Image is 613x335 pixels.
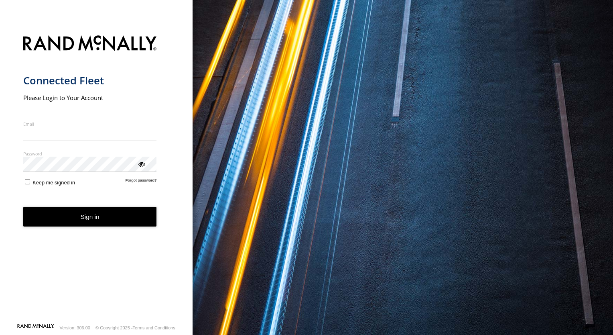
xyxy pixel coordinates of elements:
[133,325,175,330] a: Terms and Conditions
[23,121,157,127] label: Email
[25,179,30,184] input: Keep me signed in
[17,324,54,332] a: Visit our Website
[23,31,170,323] form: main
[95,325,175,330] div: © Copyright 2025 -
[23,207,157,227] button: Sign in
[23,151,157,157] label: Password
[23,94,157,102] h2: Please Login to Your Account
[137,159,145,167] div: ViewPassword
[23,74,157,87] h1: Connected Fleet
[32,180,75,186] span: Keep me signed in
[60,325,90,330] div: Version: 306.00
[23,34,157,54] img: Rand McNally
[126,178,157,186] a: Forgot password?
